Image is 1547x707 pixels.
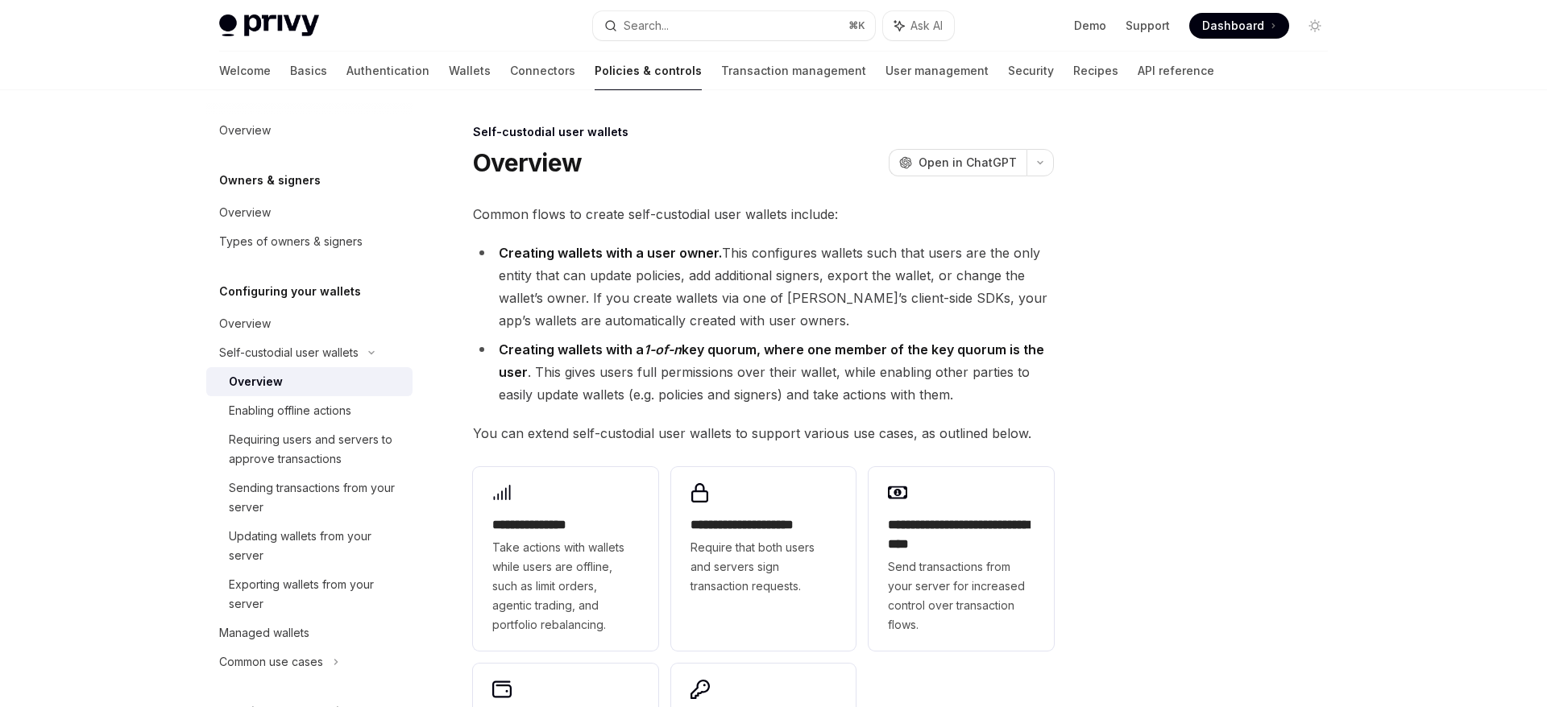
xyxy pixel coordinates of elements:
[1126,18,1170,34] a: Support
[473,242,1054,332] li: This configures wallets such that users are the only entity that can update policies, add additio...
[229,575,403,614] div: Exporting wallets from your server
[206,396,413,425] a: Enabling offline actions
[1074,18,1106,34] a: Demo
[473,124,1054,140] div: Self-custodial user wallets
[1189,13,1289,39] a: Dashboard
[510,52,575,90] a: Connectors
[595,52,702,90] a: Policies & controls
[919,155,1017,171] span: Open in ChatGPT
[499,245,722,261] strong: Creating wallets with a user owner.
[229,372,283,391] div: Overview
[219,652,323,672] div: Common use cases
[885,52,989,90] a: User management
[206,425,413,473] a: Requiring users and servers to approve transactions
[206,522,413,570] a: Updating wallets from your server
[219,121,271,140] div: Overview
[691,538,837,596] span: Require that both users and servers sign transaction requests.
[206,309,413,338] a: Overview
[1073,52,1118,90] a: Recipes
[492,538,639,635] span: Take actions with wallets while users are offline, such as limit orders, agentic trading, and por...
[219,282,361,301] h5: Configuring your wallets
[219,14,319,37] img: light logo
[624,16,669,35] div: Search...
[721,52,866,90] a: Transaction management
[219,314,271,333] div: Overview
[206,618,413,647] a: Managed wallets
[1202,18,1264,34] span: Dashboard
[473,203,1054,225] span: Common flows to create self-custodial user wallets include:
[206,367,413,396] a: Overview
[206,570,413,618] a: Exporting wallets from your server
[1302,13,1328,39] button: Toggle dark mode
[473,422,1054,444] span: You can extend self-custodial user wallets to support various use cases, as outlined below.
[206,227,413,256] a: Types of owners & signers
[346,52,429,90] a: Authentication
[499,341,1044,380] strong: Creating wallets with a key quorum, where one member of the key quorum is the user
[206,116,413,145] a: Overview
[593,11,875,40] button: Search...⌘K
[473,338,1054,406] li: . This gives users full permissions over their wallet, while enabling other parties to easily upd...
[206,473,413,522] a: Sending transactions from your server
[1138,52,1214,90] a: API reference
[473,148,582,177] h1: Overview
[848,19,865,32] span: ⌘ K
[1008,52,1054,90] a: Security
[206,198,413,227] a: Overview
[449,52,491,90] a: Wallets
[219,52,271,90] a: Welcome
[473,467,658,651] a: **** **** *****Take actions with wallets while users are offline, such as limit orders, agentic t...
[219,343,359,362] div: Self-custodial user wallets
[229,430,403,469] div: Requiring users and servers to approve transactions
[229,478,403,517] div: Sending transactions from your server
[644,341,682,358] em: 1-of-n
[910,18,943,34] span: Ask AI
[889,149,1026,176] button: Open in ChatGPT
[229,527,403,565] div: Updating wallets from your server
[219,171,321,190] h5: Owners & signers
[883,11,954,40] button: Ask AI
[219,203,271,222] div: Overview
[219,232,363,251] div: Types of owners & signers
[888,557,1035,635] span: Send transactions from your server for increased control over transaction flows.
[229,401,351,420] div: Enabling offline actions
[219,623,309,643] div: Managed wallets
[290,52,327,90] a: Basics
